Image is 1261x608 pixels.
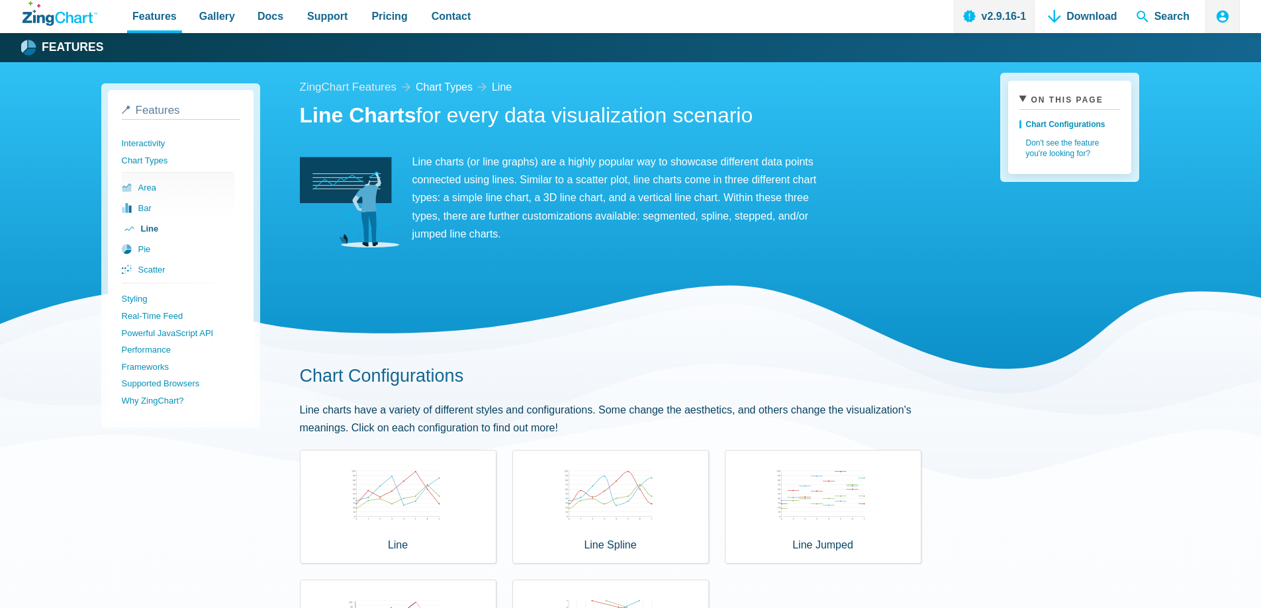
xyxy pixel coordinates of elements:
a: Performance [122,341,240,359]
span: Contact [432,7,471,25]
a: Don't see the feature you're looking for? [1019,134,1120,163]
a: Chart Configurations [1019,115,1120,134]
a: scatter [122,259,234,280]
span: Docs [257,7,283,25]
a: line [492,78,512,96]
img: Interactivity Image [300,153,399,252]
a: area [122,177,234,198]
h1: for every data visualization scenario [300,102,939,132]
a: Chart Configurations [300,366,464,386]
span: Pricing [371,7,407,25]
a: ZingChart Logo. Click to return to the homepage [23,1,97,26]
summary: On This Page [1019,92,1120,110]
a: Frameworks [122,359,240,376]
a: bar [122,198,234,218]
a: Why ZingChart? [122,392,240,410]
span: Support [307,7,348,25]
a: Chart Types [122,152,240,169]
span: Gallery [199,7,235,25]
a: ZingChart Features [300,78,397,97]
a: pie [122,239,234,259]
span: Features [132,7,177,25]
a: Interactivity [122,135,240,152]
a: chart types [416,78,473,96]
p: Line charts (or line graphs) are a highly popular way to showcase different data points connected... [300,153,829,243]
a: Styling [122,290,240,308]
a: Features [122,104,240,120]
strong: Features [42,42,104,54]
p: Line charts have a variety of different styles and configurations. Some change the aesthetics, an... [300,401,939,437]
a: Supported Browsers [122,375,240,392]
a: line [122,218,234,239]
a: Powerful JavaScript API [122,325,240,342]
strong: Line Charts [300,103,416,127]
a: Real-Time Feed [122,308,240,325]
a: Features [23,38,104,58]
span: Features [136,104,180,116]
